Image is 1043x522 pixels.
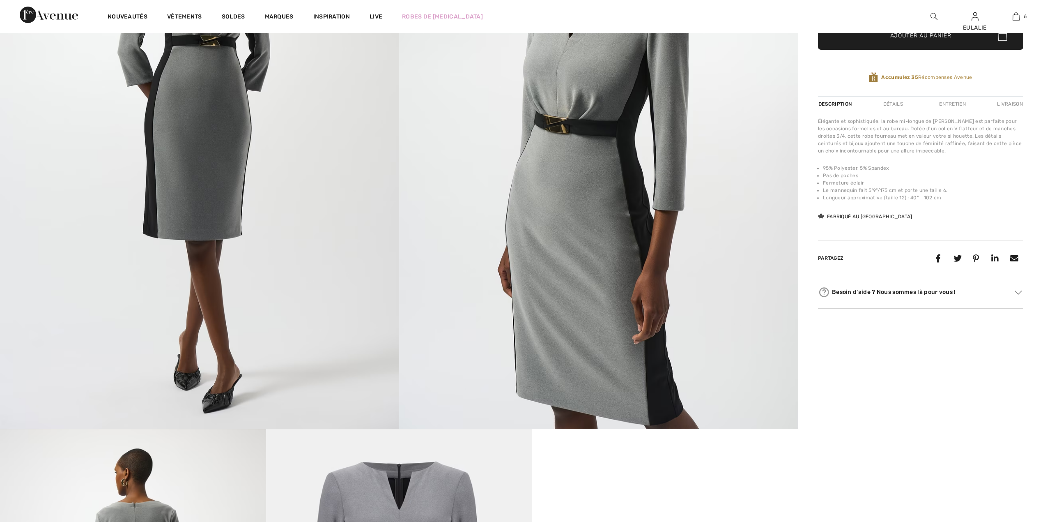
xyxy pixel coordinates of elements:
span: Partagez [818,255,843,261]
span: Chat [18,6,35,13]
div: Entretien [932,97,973,111]
img: recherche [930,12,937,21]
a: Robes de [MEDICAL_DATA] [402,12,483,21]
iframe: Trouvez des informations supplémentaires ici [889,250,1043,485]
div: EULALIE [955,23,995,32]
span: Ajouter au panier [890,31,951,40]
div: Élégante et sophistiquée, la robe mi-longue de [PERSON_NAME] est parfaite pour les occasions form... [818,118,1023,155]
img: Mes infos [972,12,979,21]
a: Marques [265,13,294,22]
div: Fabriqué au [GEOGRAPHIC_DATA] [818,213,912,220]
li: Le mannequin fait 5'9"/175 cm et porte une taille 6. [823,187,1023,194]
img: 1ère Avenue [20,7,78,23]
div: Détails [876,97,910,111]
a: Soldes [222,13,245,22]
li: Longueur approximative (taille 12) : 40" - 102 cm [823,194,1023,201]
a: 6 [996,12,1036,21]
li: Pas de poches [823,172,1023,179]
li: 95% Polyester, 5% Spandex [823,164,1023,172]
img: Récompenses Avenue [869,72,878,83]
a: Live [370,12,382,21]
span: Récompenses Avenue [881,74,972,81]
a: Nouveautés [108,13,147,22]
span: Inspiration [313,13,350,22]
li: Fermeture éclair [823,179,1023,187]
a: Vêtements [167,13,202,22]
strong: Accumulez 35 [881,74,918,80]
a: Se connecter [972,12,979,20]
span: 6 [1024,13,1027,20]
img: Mon panier [1013,12,1020,21]
div: Livraison [995,97,1023,111]
div: Besoin d'aide ? Nous sommes là pour vous ! [818,286,1023,298]
div: Description [818,97,854,111]
img: Bag.svg [998,30,1007,41]
button: Ajouter au panier [818,21,1023,50]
